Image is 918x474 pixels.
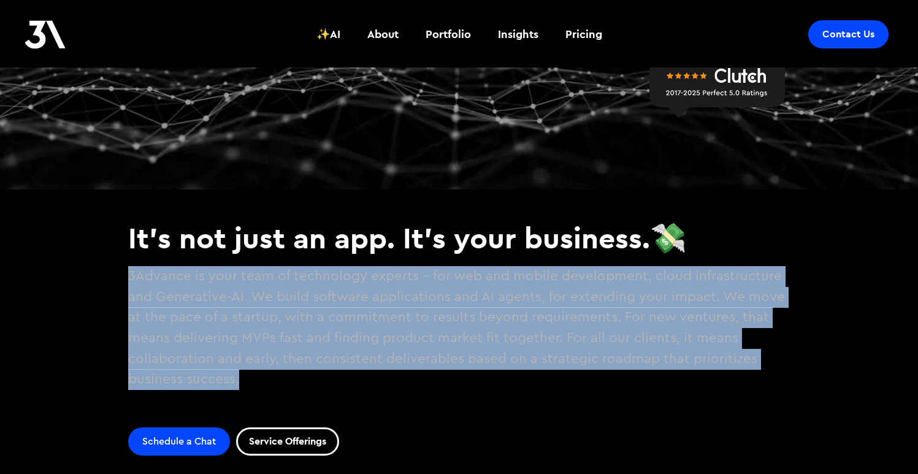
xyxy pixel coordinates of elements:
div: ✨AI [316,26,340,42]
div: Insights [498,26,538,42]
a: Insights [491,12,546,57]
a: ✨AI [309,12,348,57]
p: 3Advance is your team of technology experts - for web and mobile development, cloud infrastructur... [128,261,790,415]
a: Schedule a Chat [128,427,230,456]
h3: It's not just an app. It's your business.💸 [128,220,790,256]
a: Service Offerings [236,427,339,455]
a: About [360,12,406,57]
div: About [367,26,399,42]
a: Portfolio [418,12,478,57]
div: Contact Us [822,28,874,40]
a: Contact Us [808,20,889,48]
div: Pricing [565,26,602,42]
div: Portfolio [426,26,471,42]
a: Pricing [558,12,610,57]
